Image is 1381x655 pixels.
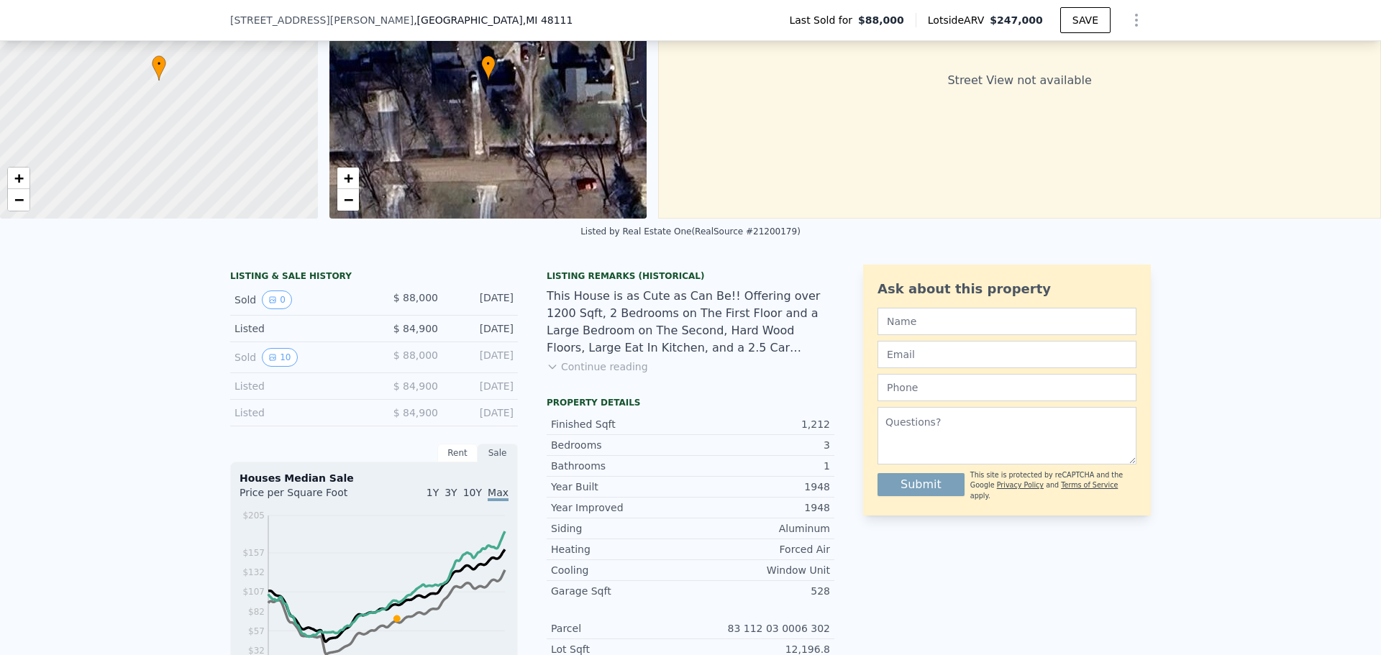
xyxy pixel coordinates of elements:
div: Window Unit [690,563,830,577]
span: + [343,169,352,187]
span: Last Sold for [789,13,858,27]
div: Listing Remarks (Historical) [547,270,834,282]
span: $88,000 [858,13,904,27]
div: 1 [690,459,830,473]
a: Privacy Policy [997,481,1044,489]
span: Lotside ARV [928,13,990,27]
div: Ask about this property [878,279,1136,299]
div: This site is protected by reCAPTCHA and the Google and apply. [970,470,1136,501]
div: 3 [690,438,830,452]
span: $ 84,900 [393,407,438,418]
div: Bedrooms [551,438,690,452]
span: 10Y [463,487,482,498]
a: Zoom in [8,168,29,189]
button: Submit [878,473,965,496]
button: View historical data [262,348,297,367]
div: Listed [234,379,363,393]
button: Show Options [1122,6,1151,35]
div: Year Improved [551,500,690,515]
tspan: $82 [248,607,265,617]
div: Finished Sqft [551,417,690,431]
a: Zoom out [337,189,359,211]
span: • [152,58,166,70]
div: Sold [234,348,363,367]
div: [DATE] [450,348,514,367]
tspan: $132 [242,567,265,577]
div: • [481,55,496,81]
div: Siding [551,521,690,536]
input: Email [878,341,1136,368]
div: Heating [551,542,690,556]
div: Listed [234,406,363,420]
span: • [481,58,496,70]
div: 1948 [690,480,830,494]
div: [DATE] [450,290,514,309]
button: View historical data [262,290,292,309]
span: + [14,169,24,187]
tspan: $107 [242,587,265,597]
div: [DATE] [450,321,514,336]
div: [DATE] [450,406,514,420]
div: 83 112 03 0006 302 [690,621,830,636]
span: $ 88,000 [393,349,438,361]
button: Continue reading [547,359,648,374]
div: Listed by Real Estate One (RealSource #21200179) [580,226,801,237]
button: SAVE [1060,7,1111,33]
div: Aluminum [690,521,830,536]
span: $ 84,900 [393,323,438,334]
div: This House is as Cute as Can Be!! Offering over 1200 Sqft, 2 Bedrooms on The First Floor and a La... [547,288,834,357]
div: 528 [690,584,830,598]
input: Phone [878,374,1136,401]
div: Property details [547,397,834,408]
span: , MI 48111 [523,14,573,26]
input: Name [878,308,1136,335]
div: Price per Square Foot [240,485,374,508]
div: LISTING & SALE HISTORY [230,270,518,285]
span: [STREET_ADDRESS][PERSON_NAME] [230,13,414,27]
div: Year Built [551,480,690,494]
span: $ 88,000 [393,292,438,303]
span: $ 84,900 [393,380,438,392]
div: Cooling [551,563,690,577]
div: Listed [234,321,363,336]
div: 1,212 [690,417,830,431]
span: , [GEOGRAPHIC_DATA] [414,13,573,27]
div: Houses Median Sale [240,471,509,485]
div: Parcel [551,621,690,636]
div: Bathrooms [551,459,690,473]
tspan: $57 [248,626,265,636]
a: Terms of Service [1061,481,1118,489]
div: • [152,55,166,81]
div: Sold [234,290,363,309]
tspan: $205 [242,510,265,521]
span: − [14,191,24,209]
div: [DATE] [450,379,514,393]
span: 3Y [445,487,457,498]
div: Garage Sqft [551,584,690,598]
div: Rent [437,444,478,462]
div: 1948 [690,500,830,515]
span: $247,000 [990,14,1043,26]
span: Max [488,487,509,501]
span: − [343,191,352,209]
div: Forced Air [690,542,830,556]
div: Sale [478,444,518,462]
span: 1Y [427,487,439,498]
tspan: $157 [242,548,265,558]
a: Zoom in [337,168,359,189]
a: Zoom out [8,189,29,211]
